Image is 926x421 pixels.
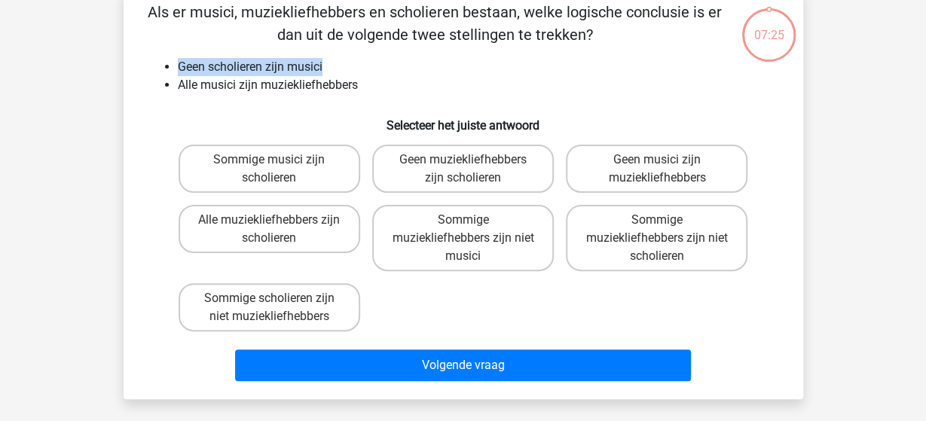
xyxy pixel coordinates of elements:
[235,349,691,381] button: Volgende vraag
[372,205,554,271] label: Sommige muziekliefhebbers zijn niet musici
[179,145,360,193] label: Sommige musici zijn scholieren
[148,106,779,133] h6: Selecteer het juiste antwoord
[741,7,797,44] div: 07:25
[178,76,779,94] li: Alle musici zijn muziekliefhebbers
[179,205,360,253] label: Alle muziekliefhebbers zijn scholieren
[566,145,747,193] label: Geen musici zijn muziekliefhebbers
[566,205,747,271] label: Sommige muziekliefhebbers zijn niet scholieren
[372,145,554,193] label: Geen muziekliefhebbers zijn scholieren
[179,283,360,331] label: Sommige scholieren zijn niet muziekliefhebbers
[178,58,779,76] li: Geen scholieren zijn musici
[148,1,723,46] p: Als er musici, muziekliefhebbers en scholieren bestaan, welke logische conclusie is er dan uit de...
